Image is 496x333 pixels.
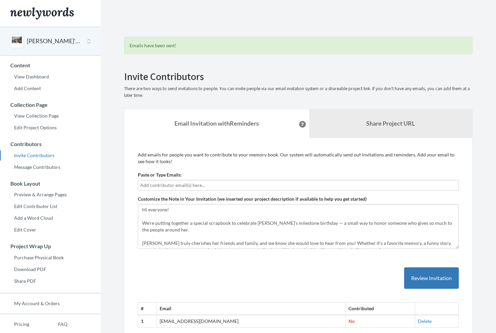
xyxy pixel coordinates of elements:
[174,120,259,127] strong: Email Invitation with Reminders
[0,102,101,108] h3: Collection Page
[138,172,182,178] label: Paste or Type Emails:
[138,303,157,315] th: #
[138,151,459,165] p: Add emails for people you want to contribute to your memory book. Our system will automatically s...
[140,182,456,189] input: Add contributor email(s) here...
[345,303,415,315] th: Contributed
[138,204,459,249] textarea: Hi everyone! We’re putting together a special scrapbook to celebrate [PERSON_NAME]’s milestone bi...
[0,62,101,68] h3: Content
[0,141,101,147] h3: Contributors
[157,303,345,315] th: Email
[418,318,432,324] a: Delete
[157,315,345,327] td: [EMAIL_ADDRESS][DOMAIN_NAME]
[366,120,415,127] b: Share Project URL
[44,319,67,329] a: FAQ
[0,243,101,249] h3: Project Wrap Up
[10,7,74,19] img: Newlywords logo
[138,315,157,327] th: 1
[27,37,81,46] button: [PERSON_NAME]'s Birthday
[124,37,473,54] div: Emails have been sent!
[404,267,459,289] button: Review Invitation
[348,318,355,324] span: No
[124,71,473,82] h2: Invite Contributors
[0,181,101,187] h3: Book Layout
[124,85,473,99] p: There are two ways to send invitations to people. You can invite people via our email invitation ...
[444,313,489,330] iframe: Opens a widget where you can chat to one of our agents
[138,196,367,202] label: Customize the Note in Your Invitation (we inserted your project description if available to help ...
